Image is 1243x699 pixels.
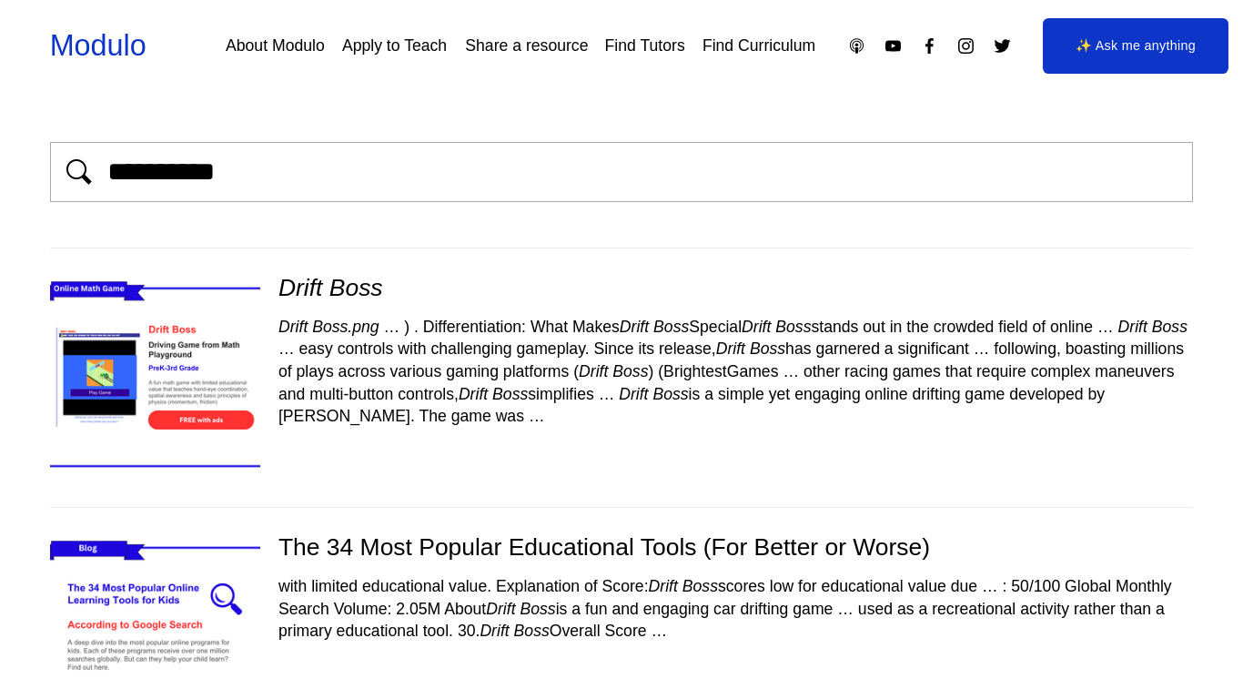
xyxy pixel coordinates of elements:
em: Boss [750,339,785,358]
div: The 34 Most Popular Educational Tools (For Better or Worse) [50,532,1194,562]
span: with limited educational value. Explanation of Score: scores low for educational value due [278,577,977,595]
em: Boss [520,600,555,618]
span: … [651,622,667,640]
a: ✨ Ask me anything [1043,18,1228,73]
em: Drift [480,622,509,640]
a: Instagram [956,36,975,56]
em: Boss [775,318,811,336]
em: Boss [514,622,550,640]
span: … [974,339,990,358]
span: … [529,407,545,425]
em: Drift [620,318,649,336]
span: is a simple yet engaging online drifting game developed by [PERSON_NAME]. The game was [278,385,1105,426]
em: Boss [329,274,383,301]
span: used as a recreational activity rather than a primary educational tool. 30. Overall Score [278,600,1165,641]
em: Drift [278,318,308,336]
span: … [1097,318,1114,336]
em: Drift [716,339,745,358]
em: Drift [579,362,608,380]
em: Drift [742,318,771,336]
em: Boss [652,385,688,403]
a: Share a resource [465,30,588,62]
em: Drift [459,385,488,403]
em: Drift [1118,318,1147,336]
a: Apple Podcasts [847,36,866,56]
span: … [837,600,854,618]
a: Facebook [920,36,939,56]
em: Boss [492,385,528,403]
em: Drift [486,600,515,618]
span: ) . Differentiation: What Makes Special stands out in the crowded field of online [404,318,1093,336]
a: Find Curriculum [702,30,815,62]
em: Drift [649,577,678,595]
a: Twitter [993,36,1012,56]
span: … [982,577,998,595]
a: Apply to Teach [342,30,447,62]
em: Boss [612,362,648,380]
a: Find Tutors [605,30,685,62]
span: easy controls with challenging gameplay. Since its release, has garnered a significant [299,339,969,358]
span: other racing games that require complex maneuvers and multi-button controls, simplifies [278,362,1175,403]
span: … [278,339,295,358]
em: Boss [682,577,718,595]
a: About Modulo [226,30,325,62]
em: Drift [278,274,322,301]
em: Boss [1152,318,1187,336]
span: … [783,362,799,380]
em: Boss.png [312,318,379,336]
a: YouTube [884,36,903,56]
span: : 50/100 Global Monthly Search Volume: 2.05M About is a fun and engaging car drifting game [278,577,1172,618]
span: … [384,318,400,336]
span: … [599,385,615,403]
a: Modulo [50,29,147,62]
em: Drift [619,385,648,403]
em: Boss [653,318,689,336]
div: Drift Boss Drift Boss.png … ) . Differentiation: What MakesDrift BossSpecialDrift Bossstands out ... [50,248,1194,507]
